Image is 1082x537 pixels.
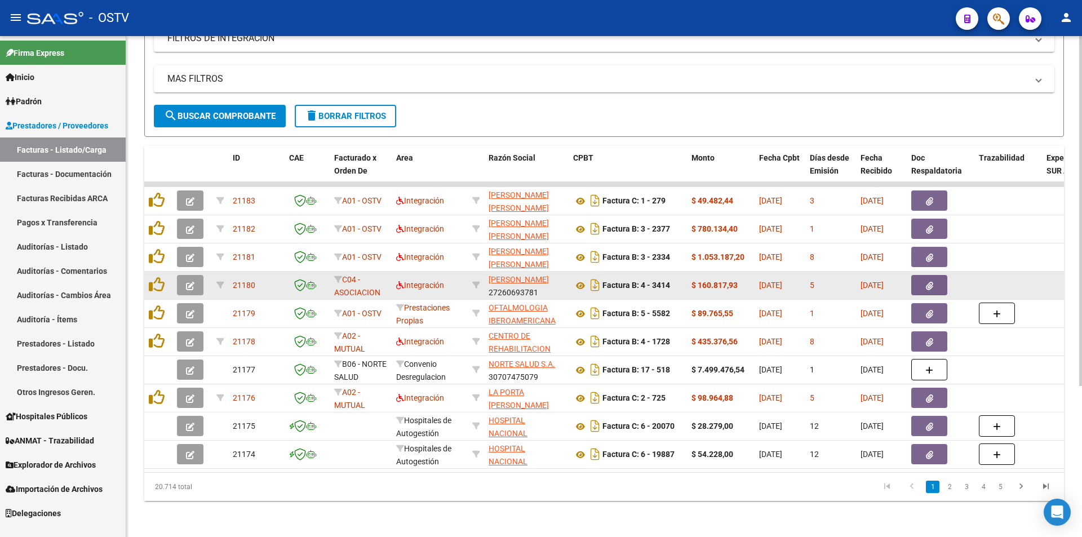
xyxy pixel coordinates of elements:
span: Doc Respaldatoria [911,153,962,175]
strong: $ 89.765,55 [691,309,733,318]
strong: $ 1.053.187,20 [691,252,744,261]
span: [DATE] [759,393,782,402]
span: [DATE] [861,337,884,346]
span: CAE [289,153,304,162]
span: Prestaciones Propias [396,303,450,325]
a: go to previous page [901,481,923,493]
i: Descargar documento [588,417,602,435]
span: [DATE] [861,309,884,318]
div: 27223600218 [489,386,564,410]
span: 21177 [233,365,255,374]
span: Convenio Desregulacion [396,360,446,381]
span: A01 - OSTV [342,196,382,205]
datatable-header-cell: Monto [687,146,755,196]
strong: $ 435.376,56 [691,337,738,346]
span: Integración [396,337,444,346]
div: 27365032039 [489,189,564,212]
div: 30635976809 [489,442,564,466]
strong: $ 7.499.476,54 [691,365,744,374]
strong: Factura B: 4 - 1728 [602,338,670,347]
span: A01 - OSTV [342,309,382,318]
span: B06 - NORTE SALUD [334,360,387,381]
a: 4 [977,481,990,493]
span: [DATE] [759,337,782,346]
span: Explorador de Archivos [6,459,96,471]
span: [DATE] [861,421,884,431]
span: Fecha Cpbt [759,153,800,162]
span: 12 [810,421,819,431]
span: HOSPITAL NACIONAL PROFESOR [PERSON_NAME] [489,416,549,463]
strong: $ 49.482,44 [691,196,733,205]
span: 21182 [233,224,255,233]
i: Descargar documento [588,389,602,407]
span: HOSPITAL NACIONAL PROFESOR [PERSON_NAME] [489,444,549,491]
i: Descargar documento [588,192,602,210]
datatable-header-cell: Area [392,146,468,196]
span: 21179 [233,309,255,318]
i: Descargar documento [588,445,602,463]
strong: $ 54.228,00 [691,450,733,459]
span: 1 [810,224,814,233]
span: [DATE] [861,365,884,374]
datatable-header-cell: CPBT [569,146,687,196]
strong: Factura C: 1 - 279 [602,197,666,206]
span: Prestadores / Proveedores [6,119,108,132]
span: Trazabilidad [979,153,1025,162]
strong: Factura C: 6 - 20070 [602,422,675,431]
a: 1 [926,481,939,493]
span: [PERSON_NAME] [PERSON_NAME] [489,190,549,212]
datatable-header-cell: Días desde Emisión [805,146,856,196]
span: 5 [810,393,814,402]
span: - OSTV [89,6,129,30]
a: 5 [994,481,1007,493]
mat-icon: search [164,109,178,122]
span: [DATE] [759,252,782,261]
mat-panel-title: MAS FILTROS [167,73,1027,85]
span: 21183 [233,196,255,205]
span: Integración [396,196,444,205]
span: [DATE] [759,309,782,318]
mat-panel-title: FILTROS DE INTEGRACION [167,32,1027,45]
span: Padrón [6,95,42,108]
strong: Factura B: 17 - 518 [602,366,670,375]
span: Hospitales Públicos [6,410,87,423]
strong: $ 160.817,93 [691,281,738,290]
span: 21178 [233,337,255,346]
span: Monto [691,153,715,162]
datatable-header-cell: Razón Social [484,146,569,196]
span: [DATE] [759,421,782,431]
span: Buscar Comprobante [164,111,276,121]
span: 3 [810,196,814,205]
span: Integración [396,224,444,233]
span: [DATE] [759,196,782,205]
mat-icon: menu [9,11,23,24]
mat-expansion-panel-header: FILTROS DE INTEGRACION [154,25,1054,52]
li: page 4 [975,477,992,496]
span: [DATE] [861,196,884,205]
span: Firma Express [6,47,64,59]
span: ANMAT - Trazabilidad [6,434,94,447]
div: 30713516607 [489,330,564,353]
span: ID [233,153,240,162]
div: 27260693781 [489,273,564,297]
strong: Factura B: 4 - 3414 [602,281,670,290]
span: 1 [810,309,814,318]
span: [DATE] [759,365,782,374]
a: go to first page [876,481,898,493]
datatable-header-cell: Doc Respaldatoria [907,146,974,196]
span: [DATE] [861,450,884,459]
span: NORTE SALUD S.A. [489,360,555,369]
div: 30635976809 [489,414,564,438]
span: 8 [810,337,814,346]
span: 21176 [233,393,255,402]
strong: Factura B: 3 - 2334 [602,253,670,262]
i: Descargar documento [588,248,602,266]
div: Open Intercom Messenger [1044,499,1071,526]
span: Inicio [6,71,34,83]
span: Razón Social [489,153,535,162]
div: 20336095167 [489,245,564,269]
span: Delegaciones [6,507,61,520]
datatable-header-cell: ID [228,146,285,196]
i: Descargar documento [588,220,602,238]
strong: Factura C: 2 - 725 [602,394,666,403]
